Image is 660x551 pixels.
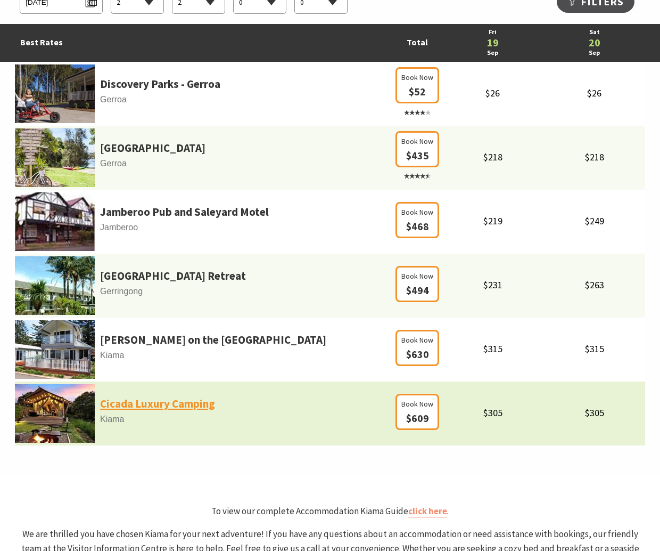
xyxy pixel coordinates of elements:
span: $249 [585,215,604,227]
a: Sep [447,48,538,58]
a: [GEOGRAPHIC_DATA] [100,139,205,157]
a: [GEOGRAPHIC_DATA] Retreat [100,267,246,285]
span: $468 [406,220,429,233]
span: $315 [483,343,502,355]
span: Kiama [15,412,393,426]
a: Book Now $468 [395,222,439,232]
span: $231 [483,279,502,291]
span: Gerroa [15,157,393,171]
a: click here [408,505,447,517]
span: Book Now [401,71,433,83]
span: $263 [585,279,604,291]
a: 19 [447,37,538,48]
td: Best Rates [15,24,393,62]
img: 341233-primary-1e441c39-47ed-43bc-a084-13db65cabecb.jpg [15,64,95,123]
span: $305 [585,407,604,419]
a: Discovery Parks - Gerroa [100,75,220,93]
span: $315 [585,343,604,355]
span: Jamberoo [15,221,393,234]
span: $494 [406,283,429,297]
a: Fri [447,27,538,37]
a: Book Now $435 [395,151,439,182]
span: Gerringong [15,285,393,298]
a: Sep [549,48,640,58]
span: $435 [406,149,429,162]
a: Cicada Luxury Camping [100,395,215,413]
span: Book Now [401,334,433,346]
span: $219 [483,215,502,227]
a: Book Now $52 [395,87,439,118]
a: [PERSON_NAME] on the [GEOGRAPHIC_DATA] [100,331,326,349]
span: $218 [483,151,502,163]
span: Kiama [15,349,393,362]
span: Book Now [401,135,433,147]
span: $305 [483,407,502,419]
a: Book Now $609 [395,414,439,424]
img: cicadalc-primary-31d37d92-1cfa-4b29-b30e-8e55f9b407e4.jpg [15,384,95,443]
span: $218 [585,151,604,163]
a: Jamberoo Pub and Saleyard Motel [100,203,269,221]
span: Book Now [401,270,433,282]
img: parkridgea.jpg [15,256,95,315]
a: Book Now $494 [395,286,439,296]
img: 321790-primary-0798b814-0e4b-4e9f-9464-1b0211342479.jpg [15,320,95,379]
a: Book Now $630 [395,350,439,360]
span: $26 [485,87,500,99]
img: 341340-primary-01e7c4ec-2bb2-4952-9e85-574f5e777e2c.jpg [15,128,95,187]
span: $609 [406,411,429,425]
a: Sat [549,27,640,37]
a: 20 [549,37,640,48]
p: To view our complete Accommodation Kiama Guide . [15,504,645,518]
span: $630 [406,347,429,361]
span: $26 [587,87,601,99]
span: Book Now [401,206,433,218]
img: Footballa.jpg [15,192,95,251]
span: Book Now [401,398,433,410]
span: $52 [409,85,426,98]
span: Gerroa [15,93,393,107]
td: Total [393,24,442,62]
